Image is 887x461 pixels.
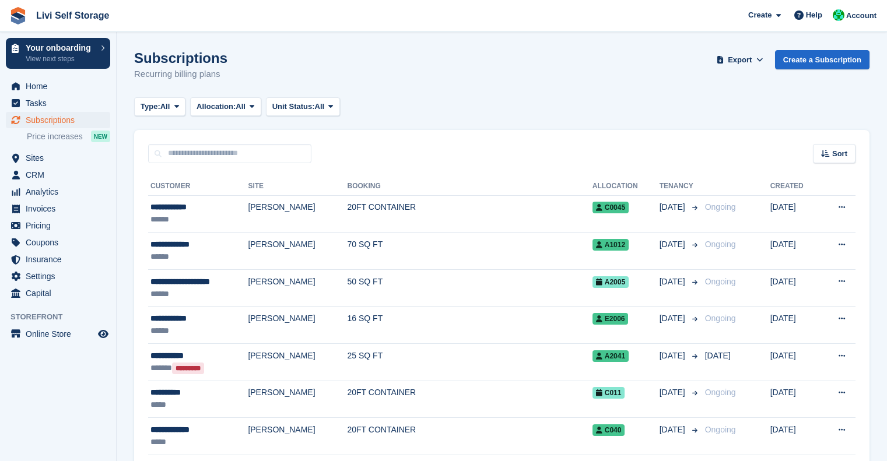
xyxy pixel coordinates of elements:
[6,217,110,234] a: menu
[770,177,819,196] th: Created
[660,201,688,213] span: [DATE]
[26,112,96,128] span: Subscriptions
[134,50,227,66] h1: Subscriptions
[770,233,819,270] td: [DATE]
[6,234,110,251] a: menu
[348,381,592,418] td: 20FT CONTAINER
[248,195,347,233] td: [PERSON_NAME]
[770,307,819,344] td: [DATE]
[705,277,736,286] span: Ongoing
[660,424,688,436] span: [DATE]
[348,233,592,270] td: 70 SQ FT
[26,95,96,111] span: Tasks
[6,95,110,111] a: menu
[26,78,96,94] span: Home
[348,418,592,455] td: 20FT CONTAINER
[6,251,110,268] a: menu
[705,388,736,397] span: Ongoing
[26,234,96,251] span: Coupons
[660,276,688,288] span: [DATE]
[26,285,96,301] span: Capital
[26,167,96,183] span: CRM
[26,217,96,234] span: Pricing
[315,101,325,112] span: All
[134,97,185,117] button: Type: All
[775,50,870,69] a: Create a Subscription
[248,418,347,455] td: [PERSON_NAME]
[26,251,96,268] span: Insurance
[6,326,110,342] a: menu
[9,7,27,24] img: stora-icon-8386f47178a22dfd0bd8f6a31ec36ba5ce8667c1dd55bd0f319d3a0aa187defe.svg
[26,326,96,342] span: Online Store
[248,233,347,270] td: [PERSON_NAME]
[197,101,236,112] span: Allocation:
[6,285,110,301] a: menu
[6,167,110,183] a: menu
[272,101,315,112] span: Unit Status:
[348,269,592,307] td: 50 SQ FT
[592,350,629,362] span: A2041
[705,351,731,360] span: [DATE]
[26,44,95,52] p: Your onboarding
[26,268,96,284] span: Settings
[91,131,110,142] div: NEW
[27,131,83,142] span: Price increases
[348,344,592,381] td: 25 SQ FT
[770,269,819,307] td: [DATE]
[6,184,110,200] a: menu
[592,424,625,436] span: C040
[770,418,819,455] td: [DATE]
[26,150,96,166] span: Sites
[705,202,736,212] span: Ongoing
[248,344,347,381] td: [PERSON_NAME]
[96,327,110,341] a: Preview store
[6,200,110,217] a: menu
[748,9,772,21] span: Create
[660,386,688,399] span: [DATE]
[846,10,877,22] span: Account
[728,54,752,66] span: Export
[833,9,844,21] img: Joe Robertson
[770,344,819,381] td: [DATE]
[6,38,110,69] a: Your onboarding View next steps
[592,202,629,213] span: C0045
[348,307,592,344] td: 16 SQ FT
[248,177,347,196] th: Site
[148,177,248,196] th: Customer
[660,238,688,251] span: [DATE]
[6,268,110,284] a: menu
[6,78,110,94] a: menu
[770,195,819,233] td: [DATE]
[770,381,819,418] td: [DATE]
[236,101,246,112] span: All
[592,313,629,325] span: E2006
[705,425,736,434] span: Ongoing
[26,184,96,200] span: Analytics
[248,381,347,418] td: [PERSON_NAME]
[160,101,170,112] span: All
[10,311,116,323] span: Storefront
[27,130,110,143] a: Price increases NEW
[832,148,847,160] span: Sort
[348,195,592,233] td: 20FT CONTAINER
[660,312,688,325] span: [DATE]
[592,239,629,251] span: A1012
[141,101,160,112] span: Type:
[248,269,347,307] td: [PERSON_NAME]
[266,97,340,117] button: Unit Status: All
[592,177,660,196] th: Allocation
[6,150,110,166] a: menu
[714,50,766,69] button: Export
[26,200,96,217] span: Invoices
[248,307,347,344] td: [PERSON_NAME]
[6,112,110,128] a: menu
[26,54,95,64] p: View next steps
[660,177,700,196] th: Tenancy
[592,387,625,399] span: C011
[705,314,736,323] span: Ongoing
[806,9,822,21] span: Help
[348,177,592,196] th: Booking
[190,97,261,117] button: Allocation: All
[592,276,629,288] span: A2005
[705,240,736,249] span: Ongoing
